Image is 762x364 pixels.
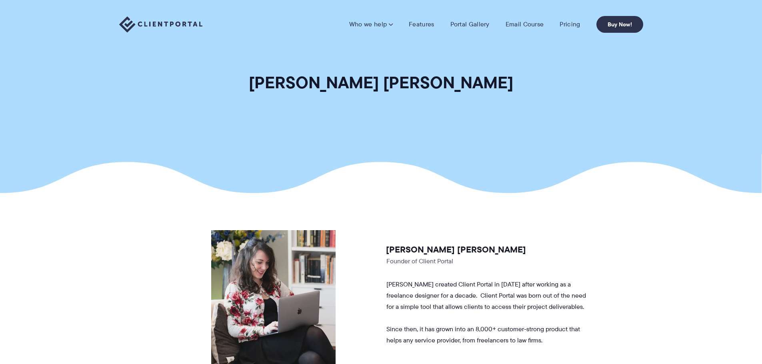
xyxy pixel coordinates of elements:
[409,20,434,28] a: Features
[386,256,586,267] p: Founder of Client Portal
[386,280,586,311] span: [PERSON_NAME] created Client Portal in [DATE] after working as a freelance designer for a decade....
[386,324,580,345] span: Since then, it has grown into an 8,000+ customer-strong product that helps any service provider, ...
[560,20,580,28] a: Pricing
[450,20,490,28] a: Portal Gallery
[596,16,643,33] a: Buy Now!
[249,72,513,93] h1: [PERSON_NAME] [PERSON_NAME]
[386,244,587,255] h3: [PERSON_NAME] [PERSON_NAME]
[349,20,393,28] a: Who we help
[506,20,544,28] a: Email Course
